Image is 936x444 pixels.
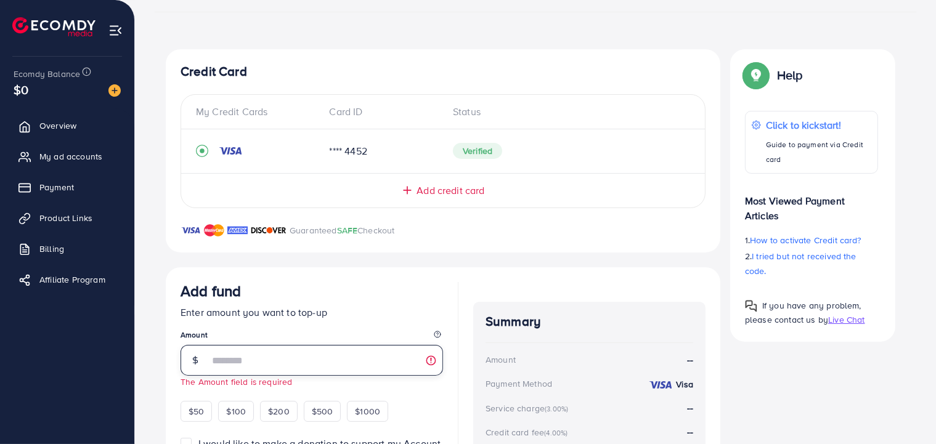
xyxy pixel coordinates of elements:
a: Payment [9,175,125,200]
a: Billing [9,236,125,261]
div: Amount [486,353,516,366]
img: Popup guide [745,300,757,312]
p: 1. [745,233,878,248]
p: Enter amount you want to top-up [181,305,443,320]
span: $1000 [355,405,380,418]
small: The Amount field is required [181,376,292,387]
a: Affiliate Program [9,267,125,292]
a: Product Links [9,206,125,230]
h4: Credit Card [181,64,706,79]
span: My ad accounts [39,150,102,163]
iframe: Chat [884,389,927,435]
strong: -- [687,353,693,367]
a: My ad accounts [9,144,125,169]
p: Guaranteed Checkout [290,223,395,238]
span: Affiliate Program [39,273,105,286]
small: (4.00%) [544,428,568,438]
img: credit [648,380,673,390]
span: Ecomdy Balance [14,68,80,80]
div: Status [443,105,690,119]
img: brand [227,223,248,238]
strong: Visa [676,378,693,390]
p: Most Viewed Payment Articles [745,184,878,223]
div: Payment Method [486,377,552,390]
img: credit [218,146,243,156]
span: If you have any problem, please contact us by [745,299,861,326]
img: logo [12,17,96,36]
p: Click to kickstart! [766,118,871,132]
img: brand [181,223,201,238]
strong: -- [687,425,693,438]
h3: Add fund [181,282,241,300]
img: menu [108,23,123,38]
img: Popup guide [745,64,767,86]
a: Overview [9,113,125,138]
img: brand [251,223,287,238]
span: Billing [39,243,64,255]
span: Live Chat [828,313,865,326]
legend: Amount [181,329,443,345]
span: $50 [189,405,204,418]
svg: record circle [196,145,208,157]
span: Payment [39,181,74,193]
span: Product Links [39,212,92,224]
span: SAFE [337,224,358,236]
span: $0 [14,81,28,99]
div: My Credit Cards [196,105,320,119]
strong: -- [687,401,693,414]
p: 2. [745,249,878,278]
span: How to activate Credit card? [750,234,861,246]
img: brand [204,223,224,238]
span: $100 [226,405,246,418]
span: I tried but not received the code. [745,250,857,277]
div: Service charge [486,402,572,414]
span: Verified [453,143,502,159]
span: $200 [268,405,290,418]
h4: Summary [486,314,693,329]
img: image [108,84,121,97]
p: Guide to payment via Credit card [766,137,871,167]
p: Help [777,68,803,83]
span: Overview [39,119,76,132]
small: (3.00%) [545,404,568,414]
div: Card ID [320,105,444,119]
div: Credit card fee [486,426,572,438]
span: Add credit card [417,184,484,198]
span: $500 [312,405,333,418]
